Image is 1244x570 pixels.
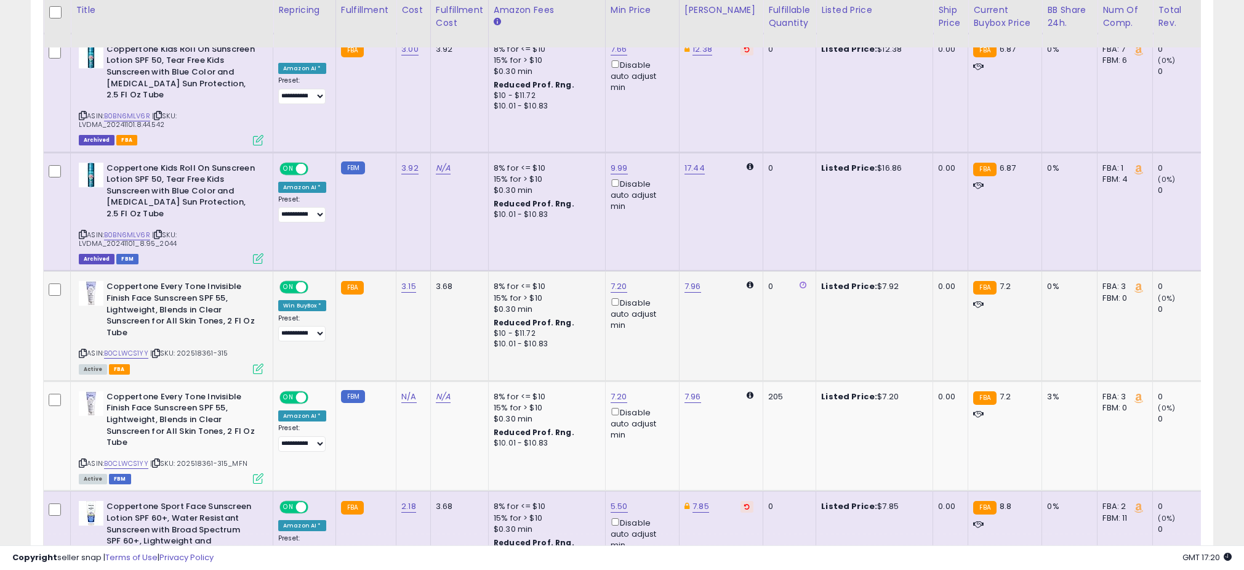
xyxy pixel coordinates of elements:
div: $10 - $11.72 [494,328,596,339]
div: 0.00 [938,281,958,292]
span: All listings currently available for purchase on Amazon [79,474,107,484]
b: Listed Price: [821,500,877,512]
a: 7.96 [684,391,701,403]
div: Preset: [278,76,326,104]
b: Listed Price: [821,43,877,55]
div: ASIN: [79,281,263,372]
div: 8% for <= $10 [494,44,596,55]
div: Ship Price [938,4,963,30]
div: ASIN: [79,391,263,482]
div: $10.01 - $10.83 [494,339,596,349]
div: 0 [1158,281,1208,292]
b: Coppertone Sport Face Sunscreen Lotion SPF 60+, Water Resistant Sunscreen with Broad Spectrum SPF... [106,501,256,561]
div: 0 [768,501,806,512]
b: Reduced Prof. Rng. [494,317,574,328]
small: Amazon Fees. [494,17,501,28]
div: Disable auto adjust min [611,58,670,94]
div: Total Rev. [1158,4,1203,30]
a: 7.20 [611,280,627,293]
span: | SKU: 202518361-315 [150,348,228,358]
span: | SKU: 202518361-315_MFN [150,458,247,468]
div: $10.01 - $10.83 [494,210,596,220]
small: FBA [973,163,996,176]
div: 3% [1047,391,1088,402]
div: 0.00 [938,163,958,174]
div: Amazon AI * [278,63,326,74]
div: Cost [401,4,425,17]
div: 8% for <= $10 [494,391,596,402]
div: FBM: 0 [1102,293,1143,304]
div: 205 [768,391,806,402]
a: 3.92 [401,162,419,174]
div: Disable auto adjust min [611,177,670,213]
span: ON [281,282,296,293]
small: FBM [341,161,365,174]
small: (0%) [1158,513,1175,523]
b: Listed Price: [821,391,877,402]
b: Listed Price: [821,162,877,174]
img: 41M8Ymsm2VL._SL40_.jpg [79,501,103,526]
small: (0%) [1158,55,1175,65]
b: Reduced Prof. Rng. [494,198,574,209]
small: FBA [341,501,364,515]
div: 3.68 [436,501,479,512]
div: $0.30 min [494,524,596,535]
small: (0%) [1158,174,1175,184]
img: 41lxTAE8RtL._SL40_.jpg [79,163,103,187]
a: 9.99 [611,162,628,174]
div: FBA: 3 [1102,281,1143,292]
small: FBA [973,391,996,405]
div: FBM: 6 [1102,55,1143,66]
div: $16.86 [821,163,923,174]
div: FBA: 1 [1102,163,1143,174]
div: 15% for > $10 [494,55,596,66]
div: 0% [1047,501,1088,512]
div: seller snap | | [12,552,214,564]
div: 0 [768,163,806,174]
div: FBM: 0 [1102,402,1143,413]
b: Listed Price: [821,280,877,292]
small: FBA [973,44,996,57]
span: All listings currently available for purchase on Amazon [79,364,107,375]
div: Win BuyBox * [278,300,326,311]
div: FBM: 4 [1102,174,1143,185]
img: 41uIOP70ZlL._SL40_.jpg [79,391,103,416]
div: $10.01 - $10.83 [494,101,596,112]
a: N/A [436,391,451,403]
a: Privacy Policy [159,552,214,563]
small: FBA [973,281,996,295]
a: 2.18 [401,500,416,513]
div: BB Share 24h. [1047,4,1092,30]
span: FBA [109,364,130,375]
b: Reduced Prof. Rng. [494,79,574,90]
div: $7.20 [821,391,923,402]
div: Fulfillable Quantity [768,4,811,30]
div: 0 [1158,413,1208,425]
a: N/A [436,162,451,174]
b: Coppertone Every Tone Invisible Finish Face Sunscreen SPF 55, Lightweight, Blends in Clear Sunscr... [106,281,256,341]
a: B0BN6MLV6R [104,111,150,121]
div: 0 [1158,66,1208,77]
div: $0.30 min [494,413,596,425]
a: 3.00 [401,43,419,55]
a: 7.66 [611,43,627,55]
span: FBM [109,474,131,484]
div: $10 - $11.72 [494,91,596,101]
div: Disable auto adjust min [611,516,670,552]
div: 3.68 [436,281,479,292]
b: Coppertone Kids Roll On Sunscreen Lotion SPF 50, Tear Free Kids Sunscreen with Blue Color and [ME... [106,44,256,104]
span: FBM [116,254,138,264]
div: 0 [768,44,806,55]
div: 0% [1047,163,1088,174]
div: Amazon AI * [278,410,326,421]
div: 0 [1158,524,1208,535]
div: 0 [768,281,806,292]
a: 7.20 [611,391,627,403]
div: 0% [1047,44,1088,55]
div: FBA: 7 [1102,44,1143,55]
a: 17.44 [684,162,705,174]
div: FBM: 11 [1102,513,1143,524]
small: FBA [973,501,996,515]
div: Amazon AI * [278,182,326,193]
div: 0 [1158,163,1208,174]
